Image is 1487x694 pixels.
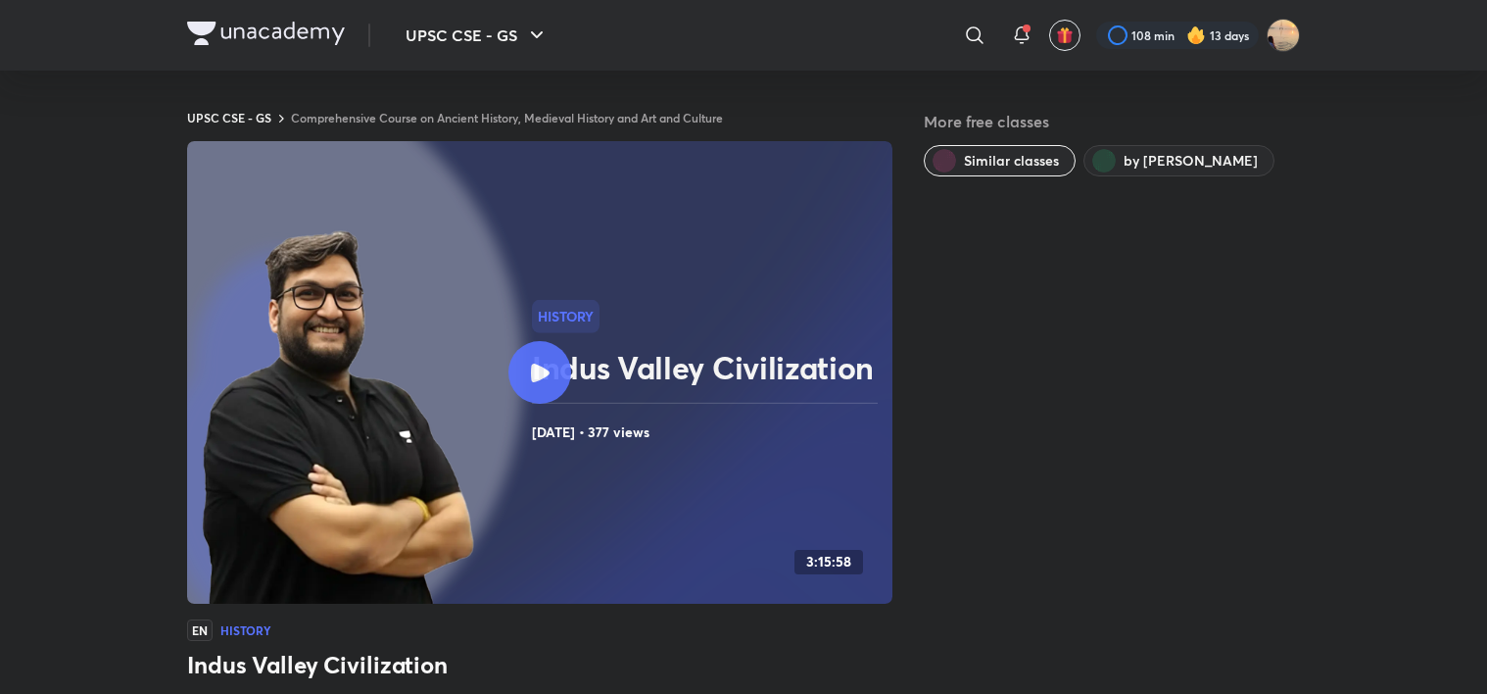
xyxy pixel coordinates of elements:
h2: Indus Valley Civilization [532,348,885,387]
img: Snatashree Punyatoya [1267,19,1300,52]
a: Comprehensive Course on Ancient History, Medieval History and Art and Culture [291,110,723,125]
img: avatar [1056,26,1074,44]
h4: History [220,624,271,636]
h3: Indus Valley Civilization [187,649,892,680]
button: by Abhishek Mishra [1083,145,1274,176]
h4: 3:15:58 [806,554,851,570]
span: Similar classes [964,151,1059,171]
button: avatar [1049,20,1080,51]
span: EN [187,620,213,641]
h4: [DATE] • 377 views [532,420,885,445]
a: UPSC CSE - GS [187,110,271,125]
img: streak [1186,25,1206,45]
button: Similar classes [924,145,1076,176]
h5: More free classes [924,110,1300,133]
span: by Abhishek Mishra [1124,151,1258,171]
img: Company Logo [187,22,345,45]
button: UPSC CSE - GS [394,16,560,55]
a: Company Logo [187,22,345,50]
